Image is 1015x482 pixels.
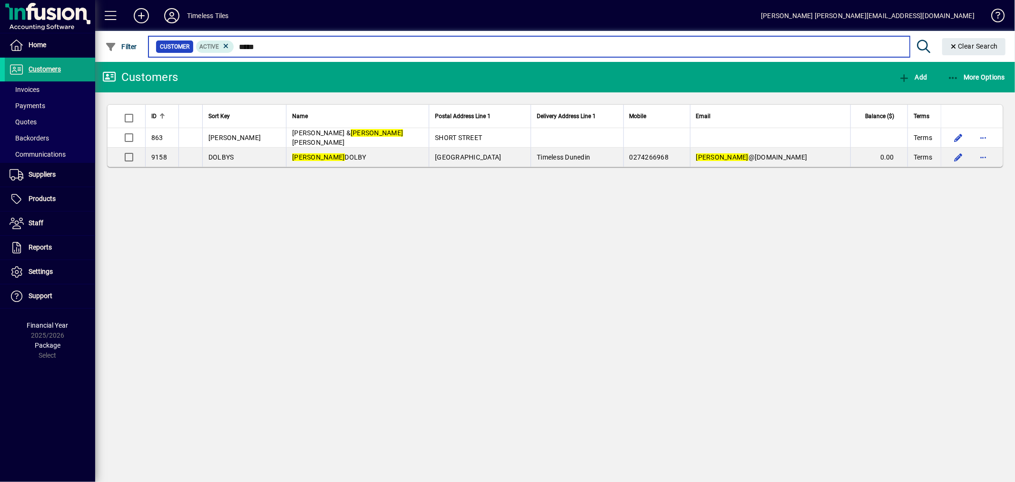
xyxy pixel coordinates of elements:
span: Active [200,43,219,50]
button: Edit [951,150,966,165]
span: Clear Search [950,42,998,50]
button: Add [126,7,157,24]
span: Terms [914,152,932,162]
span: Backorders [10,134,49,142]
em: [PERSON_NAME] [351,129,403,137]
span: Filter [105,43,137,50]
span: Balance ($) [865,111,894,121]
span: Invoices [10,86,39,93]
span: ID [151,111,157,121]
span: Email [696,111,711,121]
span: DOLBY [292,153,366,161]
span: Payments [10,102,45,110]
span: SHORT STREET [435,134,482,141]
div: [PERSON_NAME] [PERSON_NAME][EMAIL_ADDRESS][DOMAIN_NAME] [761,8,975,23]
span: Terms [914,111,929,121]
span: Mobile [630,111,647,121]
span: Staff [29,219,43,227]
span: Timeless Dunedin [537,153,590,161]
button: Filter [103,38,139,55]
mat-chip: Activation Status: Active [196,40,234,53]
span: Products [29,195,56,202]
span: @[DOMAIN_NAME] [696,153,808,161]
span: [PERSON_NAME] [208,134,261,141]
span: Support [29,292,52,300]
a: Home [5,33,95,57]
div: Mobile [630,111,684,121]
em: [PERSON_NAME] [292,153,345,161]
div: Balance ($) [857,111,903,121]
span: Sort Key [208,111,230,121]
a: Communications [5,146,95,162]
span: Terms [914,133,932,142]
span: 0274266968 [630,153,669,161]
a: Quotes [5,114,95,130]
button: Edit [951,130,966,145]
button: Profile [157,7,187,24]
button: Clear [942,38,1006,55]
a: Settings [5,260,95,284]
span: DOLBYS [208,153,234,161]
button: More options [976,130,991,145]
button: More options [976,150,991,165]
span: Communications [10,151,66,158]
span: Customer [160,42,189,51]
span: Customers [29,65,61,73]
a: Products [5,187,95,211]
span: Package [35,341,60,349]
span: Quotes [10,118,37,126]
button: Add [896,69,929,86]
span: [PERSON_NAME] & [PERSON_NAME] [292,129,403,146]
span: Postal Address Line 1 [435,111,491,121]
em: [PERSON_NAME] [696,153,749,161]
button: More Options [945,69,1008,86]
span: Home [29,41,46,49]
span: More Options [947,73,1005,81]
a: Knowledge Base [984,2,1003,33]
span: Name [292,111,308,121]
a: Payments [5,98,95,114]
span: 863 [151,134,163,141]
a: Reports [5,236,95,260]
div: Customers [102,70,178,85]
a: Support [5,284,95,308]
span: Reports [29,243,52,251]
span: Delivery Address Line 1 [537,111,596,121]
span: 9158 [151,153,167,161]
td: 0.00 [850,148,907,167]
div: Email [696,111,845,121]
span: [GEOGRAPHIC_DATA] [435,153,501,161]
a: Invoices [5,81,95,98]
span: Suppliers [29,171,56,178]
span: Settings [29,268,53,275]
a: Staff [5,211,95,235]
div: Timeless Tiles [187,8,228,23]
div: ID [151,111,173,121]
a: Suppliers [5,163,95,187]
span: Financial Year [27,321,69,329]
a: Backorders [5,130,95,146]
span: Add [898,73,927,81]
div: Name [292,111,423,121]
